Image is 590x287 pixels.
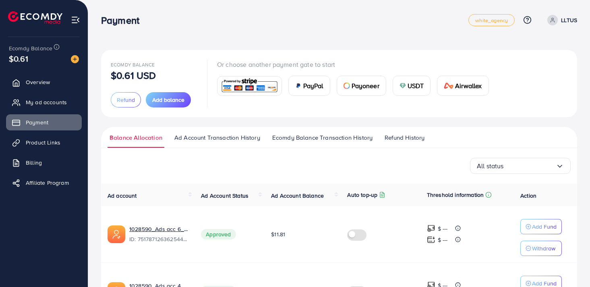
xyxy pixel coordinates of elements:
[6,175,82,191] a: Affiliate Program
[9,44,52,52] span: Ecomdy Balance
[9,53,28,64] span: $0.61
[532,222,557,231] p: Add Fund
[26,138,60,147] span: Product Links
[427,190,484,200] p: Threshold information
[71,15,80,25] img: menu
[111,92,141,107] button: Refund
[520,192,536,200] span: Action
[352,81,379,91] span: Payoneer
[561,15,577,25] p: LLTUS
[26,159,42,167] span: Billing
[217,60,495,69] p: Or choose another payment gate to start
[101,14,146,26] h3: Payment
[504,160,556,172] input: Search for option
[6,134,82,151] a: Product Links
[201,192,248,200] span: Ad Account Status
[455,81,482,91] span: Airwallex
[146,92,191,107] button: Add balance
[111,61,155,68] span: Ecomdy Balance
[477,160,504,172] span: All status
[470,158,571,174] div: Search for option
[393,76,431,96] a: cardUSDT
[408,81,424,91] span: USDT
[438,235,448,245] p: $ ---
[26,98,67,106] span: My ad accounts
[271,230,285,238] span: $11.81
[110,133,162,142] span: Balance Allocation
[6,114,82,130] a: Payment
[400,83,406,89] img: card
[303,81,323,91] span: PayPal
[347,190,377,200] p: Auto top-up
[220,77,279,95] img: card
[344,83,350,89] img: card
[111,70,156,80] p: $0.61 USD
[129,225,188,244] div: <span class='underline'>1028590_Ads acc 6_1750390915755</span></br>7517871263625445383
[444,83,453,89] img: card
[475,18,508,23] span: white_agency
[26,118,48,126] span: Payment
[288,76,330,96] a: cardPayPal
[217,76,282,96] a: card
[71,55,79,63] img: image
[108,225,125,243] img: ic-ads-acc.e4c84228.svg
[201,229,236,240] span: Approved
[26,78,50,86] span: Overview
[437,76,489,96] a: cardAirwallex
[129,225,188,233] a: 1028590_Ads acc 6_1750390915755
[152,96,184,104] span: Add balance
[108,192,137,200] span: Ad account
[556,251,584,281] iframe: Chat
[544,15,577,25] a: LLTUS
[6,155,82,171] a: Billing
[468,14,515,26] a: white_agency
[271,192,324,200] span: Ad Account Balance
[532,244,555,253] p: Withdraw
[337,76,386,96] a: cardPayoneer
[26,179,69,187] span: Affiliate Program
[8,11,62,24] img: logo
[438,224,448,233] p: $ ---
[272,133,373,142] span: Ecomdy Balance Transaction History
[6,74,82,90] a: Overview
[385,133,424,142] span: Refund History
[117,96,135,104] span: Refund
[6,94,82,110] a: My ad accounts
[295,83,302,89] img: card
[129,235,188,243] span: ID: 7517871263625445383
[520,241,562,256] button: Withdraw
[427,224,435,233] img: top-up amount
[427,235,435,244] img: top-up amount
[520,219,562,234] button: Add Fund
[174,133,260,142] span: Ad Account Transaction History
